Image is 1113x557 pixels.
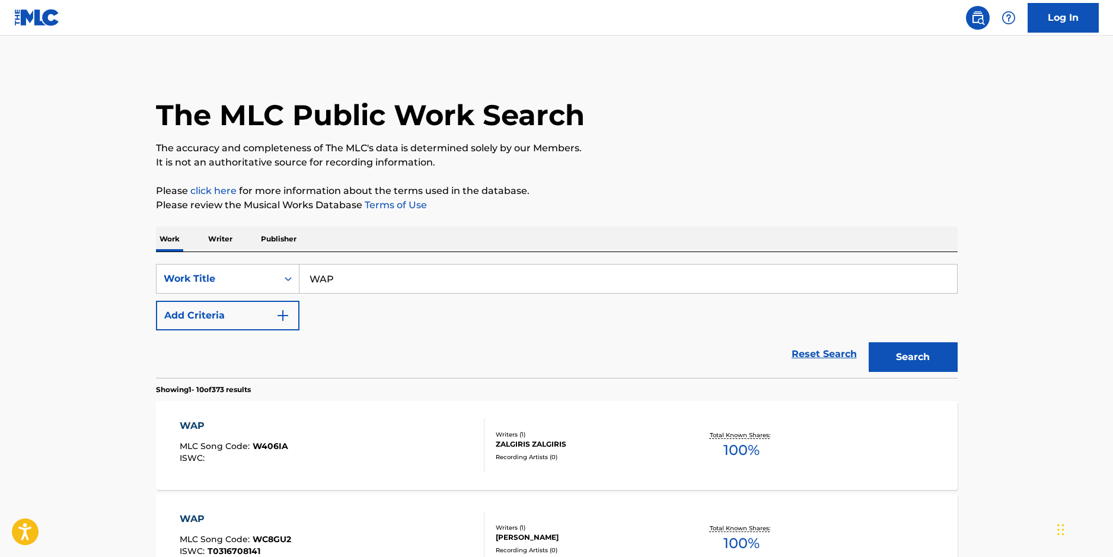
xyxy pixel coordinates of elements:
[156,155,958,170] p: It is not an authoritative source for recording information.
[710,431,773,440] p: Total Known Shares:
[164,272,270,286] div: Work Title
[966,6,990,30] a: Public Search
[190,185,237,196] a: click here
[208,546,260,556] span: T0316708141
[156,141,958,155] p: The accuracy and completeness of The MLC's data is determined solely by our Members.
[1028,3,1099,33] a: Log In
[180,512,291,526] div: WAP
[205,227,236,252] p: Writer
[496,523,675,532] div: Writers ( 1 )
[180,453,208,463] span: ISWC :
[496,430,675,439] div: Writers ( 1 )
[786,341,863,367] a: Reset Search
[723,440,760,461] span: 100 %
[971,11,985,25] img: search
[496,546,675,555] div: Recording Artists ( 0 )
[257,227,300,252] p: Publisher
[156,184,958,198] p: Please for more information about the terms used in the database.
[14,9,60,26] img: MLC Logo
[997,6,1020,30] div: Help
[180,419,288,433] div: WAP
[276,308,290,323] img: 9d2ae6d4665cec9f34b9.svg
[180,546,208,556] span: ISWC :
[253,534,291,545] span: WC8GU2
[156,198,958,212] p: Please review the Musical Works Database
[496,453,675,461] div: Recording Artists ( 0 )
[156,301,299,330] button: Add Criteria
[362,199,427,211] a: Terms of Use
[1002,11,1016,25] img: help
[156,97,585,133] h1: The MLC Public Work Search
[156,401,958,490] a: WAPMLC Song Code:W406IAISWC:Writers (1)ZALGIRIS ZALGIRISRecording Artists (0)Total Known Shares:100%
[156,227,183,252] p: Work
[723,533,760,554] span: 100 %
[496,439,675,450] div: ZALGIRIS ZALGIRIS
[1054,500,1113,557] iframe: Chat Widget
[710,524,773,533] p: Total Known Shares:
[156,384,251,395] p: Showing 1 - 10 of 373 results
[1057,512,1064,548] div: Drag
[496,532,675,543] div: [PERSON_NAME]
[869,342,958,372] button: Search
[180,534,253,545] span: MLC Song Code :
[253,441,288,451] span: W406IA
[156,264,958,378] form: Search Form
[180,441,253,451] span: MLC Song Code :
